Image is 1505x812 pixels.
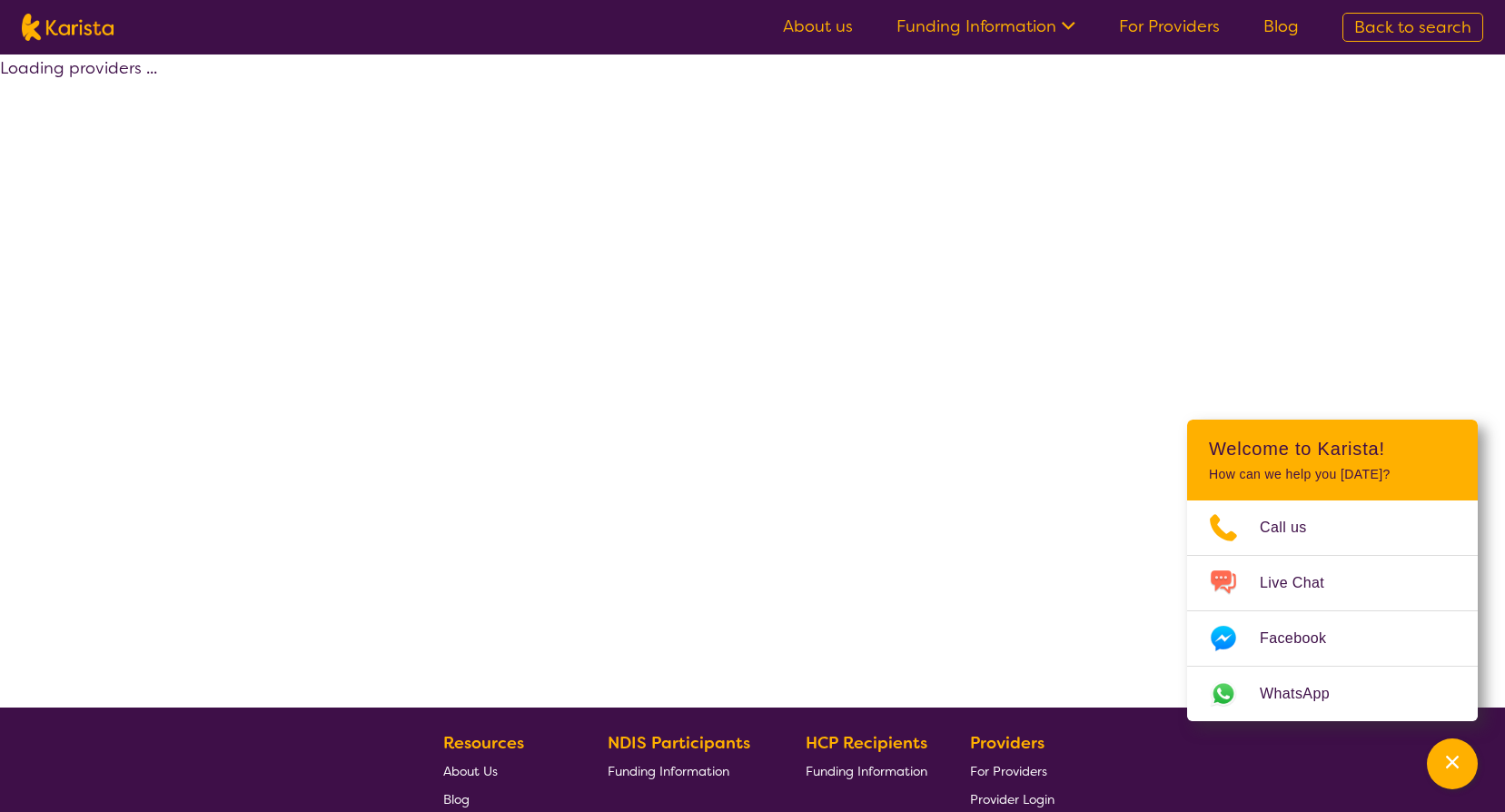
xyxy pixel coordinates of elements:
span: Funding Information [608,763,729,779]
span: Facebook [1260,625,1348,652]
a: For Providers [1119,15,1220,37]
span: Funding Information [806,763,927,779]
span: Back to search [1354,16,1471,38]
a: Funding Information [806,757,927,785]
a: Web link opens in a new tab. [1187,667,1478,721]
h2: Welcome to Karista! [1209,438,1456,460]
a: About Us [443,757,565,785]
b: NDIS Participants [608,732,750,754]
span: Live Chat [1260,569,1346,597]
div: Channel Menu [1187,420,1478,721]
span: Blog [443,791,470,807]
b: Providers [970,732,1045,754]
a: Funding Information [896,15,1075,37]
a: Back to search [1342,13,1483,42]
img: Karista logo [22,14,114,41]
a: About us [783,15,853,37]
span: About Us [443,763,498,779]
span: Provider Login [970,791,1054,807]
span: WhatsApp [1260,680,1352,708]
a: Funding Information [608,757,764,785]
span: Call us [1260,514,1329,541]
span: For Providers [970,763,1047,779]
b: HCP Recipients [806,732,927,754]
a: For Providers [970,757,1054,785]
button: Channel Menu [1427,738,1478,789]
ul: Choose channel [1187,500,1478,721]
p: How can we help you [DATE]? [1209,467,1456,482]
a: Blog [1263,15,1299,37]
b: Resources [443,732,524,754]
